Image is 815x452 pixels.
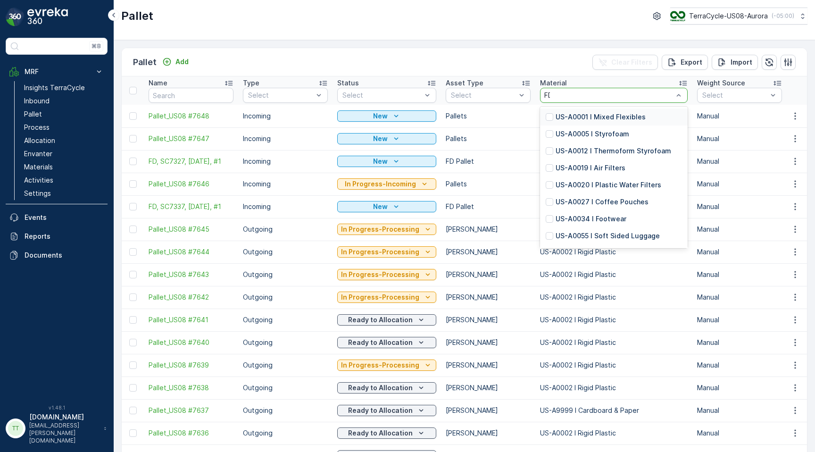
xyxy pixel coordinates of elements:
td: Outgoing [238,422,333,444]
button: In Progress-Processing [337,246,436,258]
button: In Progress-Processing [337,292,436,303]
p: Activities [24,176,53,185]
button: New [337,156,436,167]
button: Ready to Allocation [337,382,436,393]
button: TT[DOMAIN_NAME][EMAIL_ADDRESS][PERSON_NAME][DOMAIN_NAME] [6,412,108,444]
button: Import [712,55,758,70]
td: Manual [692,127,787,150]
p: US-A0001 I Mixed Flexibles [556,112,646,122]
td: Manual [692,331,787,354]
a: Pallet_US08 #7648 [149,111,233,121]
p: Settings [24,189,51,198]
td: Manual [692,241,787,263]
a: Pallet_US08 #7642 [149,293,233,302]
button: MRF [6,62,108,81]
div: Toggle Row Selected [129,248,137,256]
td: US-A0002 I Rigid Plastic [535,241,692,263]
td: US-A0002 I Rigid Plastic [535,263,692,286]
p: Ready to Allocation [348,406,413,415]
p: Name [149,78,167,88]
p: US-A0055 I Soft Sided Luggage [556,231,660,241]
td: US-A0002 I Rigid Plastic [535,354,692,377]
td: Outgoing [238,377,333,399]
p: In Progress-Processing [341,247,419,257]
div: Toggle Row Selected [129,361,137,369]
p: Asset Type [446,78,483,88]
div: Toggle Row Selected [129,429,137,437]
a: Pallet_US08 #7640 [149,338,233,347]
td: Incoming [238,173,333,195]
td: Outgoing [238,241,333,263]
div: Toggle Row Selected [129,158,137,165]
td: FD Pallet [441,195,535,218]
a: Pallet_US08 #7646 [149,179,233,189]
a: Inbound [20,94,108,108]
td: Incoming [238,105,333,127]
p: Pallet [121,8,153,24]
td: US-A0002 I Rigid Plastic [535,286,692,309]
td: Manual [692,105,787,127]
button: Export [662,55,708,70]
p: Add [175,57,189,67]
p: Insights TerraCycle [24,83,85,92]
a: Events [6,208,108,227]
p: Ready to Allocation [348,428,413,438]
span: FD, SC7327, [DATE], #1 [149,157,233,166]
td: US-PI0473 I FD Nitrile & Latex Gloves [535,195,692,218]
td: Manual [692,195,787,218]
p: Reports [25,232,104,241]
p: Type [243,78,259,88]
a: Pallet [20,108,108,121]
td: Pallets [441,105,535,127]
p: US-A0012 I Thermoform Styrofoam [556,146,671,156]
td: US-A0002 I Rigid Plastic [535,377,692,399]
td: Pallets [441,173,535,195]
button: Ready to Allocation [337,337,436,348]
td: [PERSON_NAME] [441,377,535,399]
span: Pallet_US08 #7636 [149,428,233,438]
td: Manual [692,263,787,286]
button: Ready to Allocation [337,405,436,416]
div: Toggle Row Selected [129,407,137,414]
td: Outgoing [238,218,333,241]
a: FD, SC7327, 08/22/25, #1 [149,157,233,166]
div: Toggle Row Selected [129,180,137,188]
span: Pallet_US08 #7639 [149,360,233,370]
p: New [373,202,388,211]
p: ( -05:00 ) [772,12,794,20]
button: Ready to Allocation [337,314,436,326]
div: Toggle Row Selected [129,339,137,346]
p: US-A0020 I Plastic Water Filters [556,180,661,190]
span: Pallet_US08 #7643 [149,270,233,279]
p: Inbound [24,96,50,106]
td: US-A0002 I Rigid Plastic [535,309,692,331]
img: image_ci7OI47.png [670,11,685,21]
a: Insights TerraCycle [20,81,108,94]
td: US-PI0001 I Mixed Flexible Plastic [535,105,692,127]
td: [PERSON_NAME] [441,263,535,286]
td: US-PI0385 I CRW35240 Rigid Plastics [535,150,692,173]
p: Ready to Allocation [348,315,413,325]
div: Toggle Row Selected [129,226,137,233]
td: US-A9999 I Cardboard & Paper [535,399,692,422]
td: Manual [692,173,787,195]
a: Settings [20,187,108,200]
td: Manual [692,286,787,309]
div: Toggle Row Selected [129,135,137,142]
td: Manual [692,422,787,444]
button: Ready to Allocation [337,427,436,439]
p: Documents [25,251,104,260]
a: Documents [6,246,108,265]
span: v 1.48.1 [6,405,108,410]
p: US-A0034 I Footwear [556,214,626,224]
span: Pallet_US08 #7638 [149,383,233,393]
p: TerraCycle-US08-Aurora [689,11,768,21]
button: New [337,133,436,144]
td: Manual [692,354,787,377]
a: Pallet_US08 #7647 [149,134,233,143]
p: Select [451,91,516,100]
td: [PERSON_NAME] [441,331,535,354]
